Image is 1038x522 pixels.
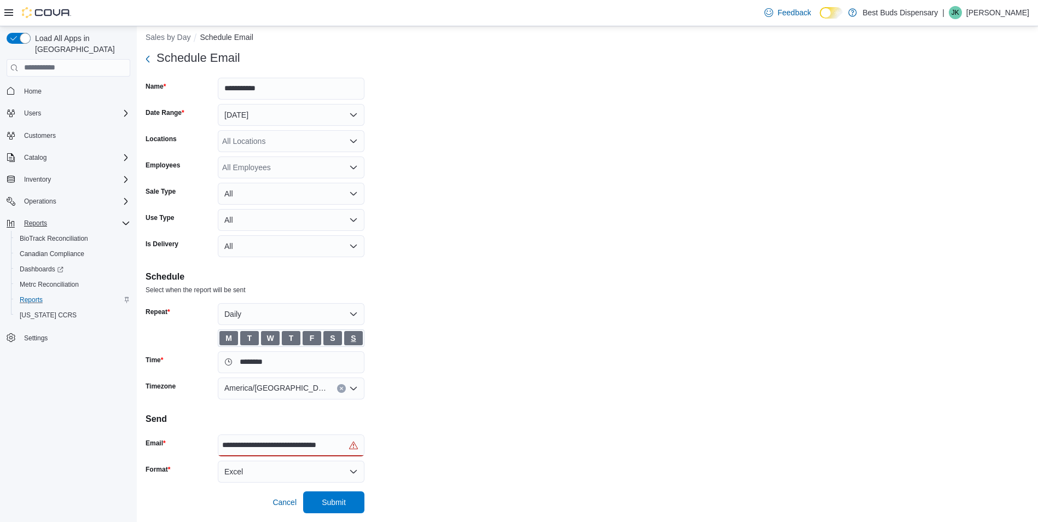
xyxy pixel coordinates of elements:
[337,384,346,393] button: Clear input
[11,231,135,246] button: BioTrack Reconciliation
[862,6,938,19] p: Best Buds Dispensary
[2,172,135,187] button: Inventory
[15,309,130,322] span: Washington CCRS
[218,104,364,126] button: [DATE]
[20,217,51,230] button: Reports
[268,491,301,513] button: Cancel
[349,163,358,172] button: Open list of options
[2,127,135,143] button: Customers
[15,263,130,276] span: Dashboards
[15,232,130,245] span: BioTrack Reconciliation
[146,135,177,143] label: Locations
[146,187,176,196] label: Sale Type
[15,293,47,306] a: Reports
[156,51,240,65] h3: Schedule Email
[20,129,130,142] span: Customers
[146,413,1029,426] h4: Send
[247,330,252,346] span: T
[20,330,130,344] span: Settings
[11,246,135,262] button: Canadian Compliance
[2,194,135,209] button: Operations
[349,137,358,146] button: Open list of options
[218,351,364,373] input: Press the down key to open a popover containing a calendar.
[20,173,130,186] span: Inventory
[15,309,81,322] a: [US_STATE] CCRS
[146,465,170,474] label: Format
[24,219,47,228] span: Reports
[20,107,130,120] span: Users
[301,330,322,346] button: F
[218,209,364,231] button: All
[146,213,174,222] label: Use Type
[24,109,41,118] span: Users
[20,265,63,274] span: Dashboards
[2,216,135,231] button: Reports
[146,161,180,170] label: Employees
[146,108,184,117] label: Date Range
[349,384,358,393] button: Open list of options
[31,33,130,55] span: Load All Apps in [GEOGRAPHIC_DATA]
[15,232,92,245] a: BioTrack Reconciliation
[24,87,42,96] span: Home
[20,311,77,320] span: [US_STATE] CCRS
[146,32,1029,45] nav: An example of EuiBreadcrumbs
[20,107,45,120] button: Users
[7,79,130,374] nav: Complex example
[146,82,166,91] label: Name
[15,247,130,260] span: Canadian Compliance
[218,235,364,257] button: All
[20,295,43,304] span: Reports
[20,217,130,230] span: Reports
[146,33,190,42] button: Sales by Day
[20,84,130,98] span: Home
[20,151,51,164] button: Catalog
[952,6,959,19] span: JK
[20,129,60,142] a: Customers
[2,106,135,121] button: Users
[24,334,48,343] span: Settings
[20,173,55,186] button: Inventory
[11,308,135,323] button: [US_STATE] CCRS
[2,150,135,165] button: Catalog
[2,329,135,345] button: Settings
[820,7,843,19] input: Dark Mode
[322,497,346,508] span: Submit
[949,6,962,19] div: Jason Knox
[146,382,176,391] label: Timezone
[330,330,335,346] span: S
[218,303,364,325] button: Daily
[15,263,68,276] a: Dashboards
[343,330,364,346] button: S
[289,330,294,346] span: T
[146,270,1029,283] h4: Schedule
[15,247,89,260] a: Canadian Compliance
[20,250,84,258] span: Canadian Compliance
[310,330,315,346] span: F
[24,175,51,184] span: Inventory
[146,308,170,316] label: Repeat
[303,491,364,513] button: Submit
[15,278,130,291] span: Metrc Reconciliation
[942,6,944,19] p: |
[20,151,130,164] span: Catalog
[224,381,326,395] span: America/[GEOGRAPHIC_DATA]
[15,278,83,291] a: Metrc Reconciliation
[218,330,239,346] button: M
[15,293,130,306] span: Reports
[200,33,253,42] button: Schedule Email
[11,277,135,292] button: Metrc Reconciliation
[20,280,79,289] span: Metrc Reconciliation
[20,195,130,208] span: Operations
[239,330,260,346] button: T
[22,7,71,18] img: Cova
[11,292,135,308] button: Reports
[146,283,1029,294] div: Select when the report will be sent
[966,6,1029,19] p: [PERSON_NAME]
[2,83,135,99] button: Home
[225,330,232,346] span: M
[24,197,56,206] span: Operations
[24,131,56,140] span: Customers
[218,183,364,205] button: All
[20,234,88,243] span: BioTrack Reconciliation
